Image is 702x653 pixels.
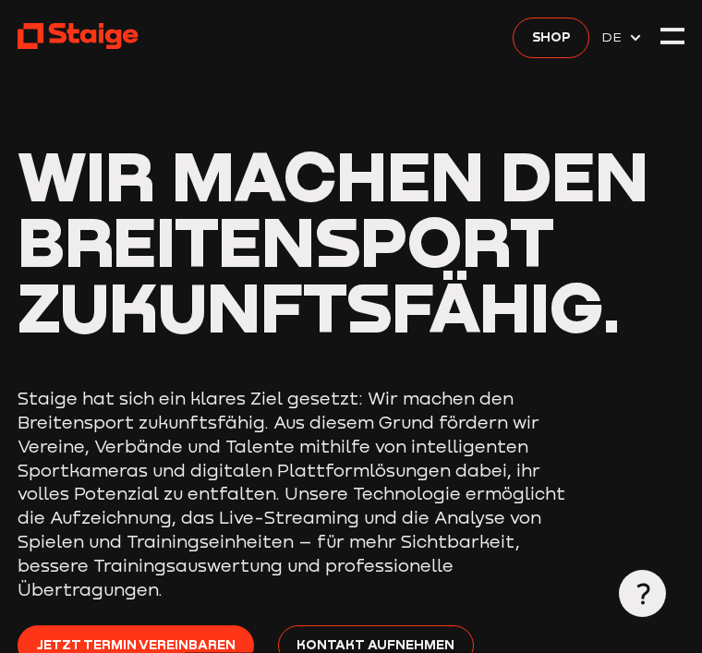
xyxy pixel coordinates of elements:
span: Shop [532,27,571,48]
a: Shop [513,18,589,58]
p: Staige hat sich ein klares Ziel gesetzt: Wir machen den Breitensport zukunftsfähig. Aus diesem Gr... [18,387,572,601]
span: Wir machen den Breitensport zukunftsfähig. [18,133,648,348]
span: DE [601,27,627,48]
